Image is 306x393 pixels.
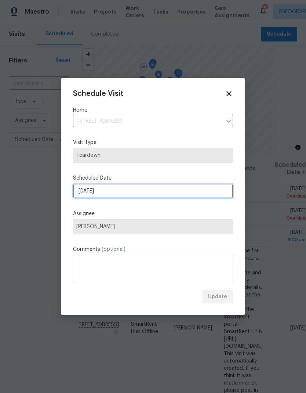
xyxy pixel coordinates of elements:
label: Scheduled Date [73,174,233,182]
span: Close [225,90,233,98]
label: Comments [73,246,233,253]
span: Schedule Visit [73,90,123,97]
span: (optional) [102,247,125,252]
input: Enter in an address [73,116,222,127]
label: Home [73,107,233,114]
input: M/D/YYYY [73,184,233,198]
span: Teardown [76,152,230,159]
span: [PERSON_NAME] [76,224,230,230]
label: Visit Type [73,139,233,146]
label: Assignee [73,210,233,217]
